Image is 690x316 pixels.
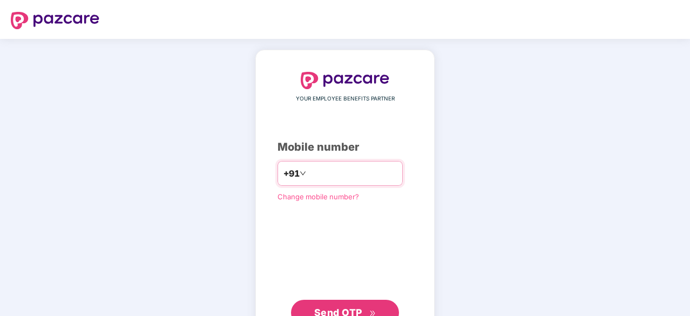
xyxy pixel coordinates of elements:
img: logo [301,72,389,89]
span: down [300,170,306,177]
a: Change mobile number? [278,192,359,201]
span: +91 [283,167,300,180]
img: logo [11,12,99,29]
span: YOUR EMPLOYEE BENEFITS PARTNER [296,95,395,103]
div: Mobile number [278,139,412,156]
